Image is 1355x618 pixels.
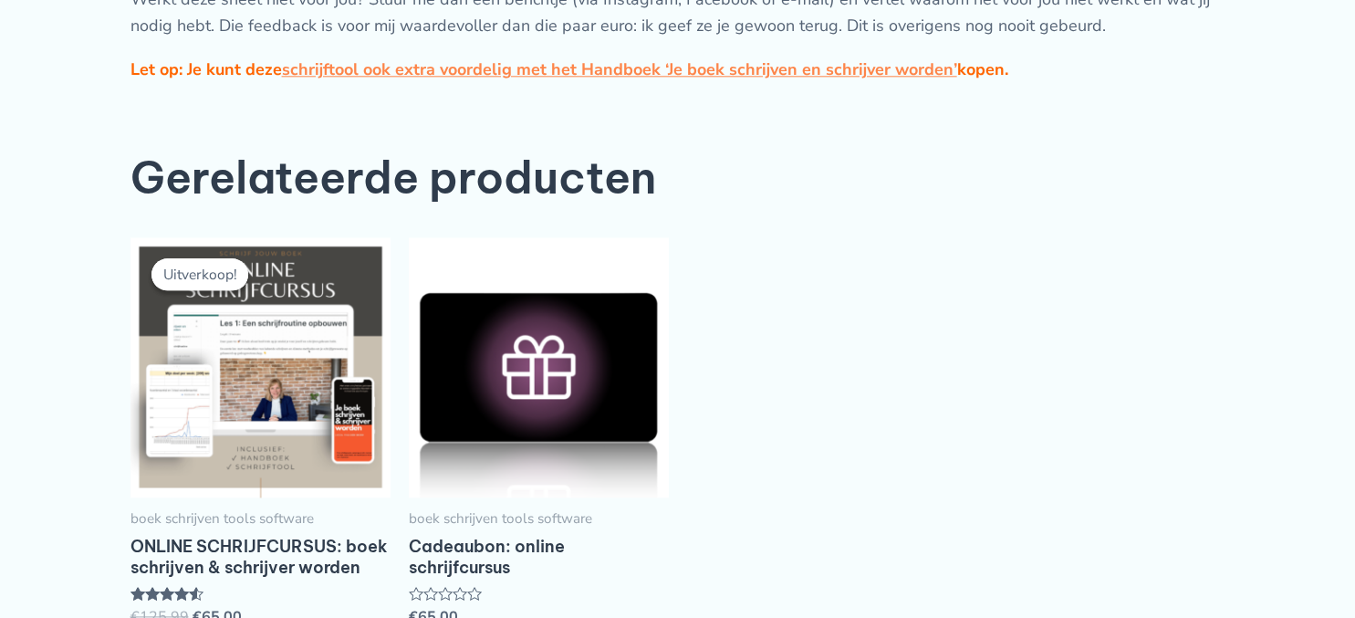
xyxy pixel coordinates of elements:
[130,237,391,498] img: ONLINE SCHRIJFCURSUS: boek schrijven & schrijver worden
[151,258,248,290] span: Uitverkoop!
[409,237,669,498] img: Cadeaubon: online schrijfcursus
[130,150,1225,206] h2: Gerelateerde producten
[409,510,669,529] span: boek schrijven tools software
[130,536,391,587] a: ONLINE SCHRIJFCURSUS: boek schrijven & schrijver worden
[130,536,391,579] h2: ONLINE SCHRIJFCURSUS: boek schrijven & schrijver worden
[130,58,1008,80] strong: Let op: Je kunt deze kopen.
[409,536,669,579] h2: Cadeaubon: online schrijfcursus
[282,58,957,80] a: schrijftool ook extra voordelig met het Handboek ‘Je boek schrijven en schrijver worden’
[130,510,391,529] span: boek schrijven tools software
[409,536,669,587] a: Cadeaubon: online schrijfcursus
